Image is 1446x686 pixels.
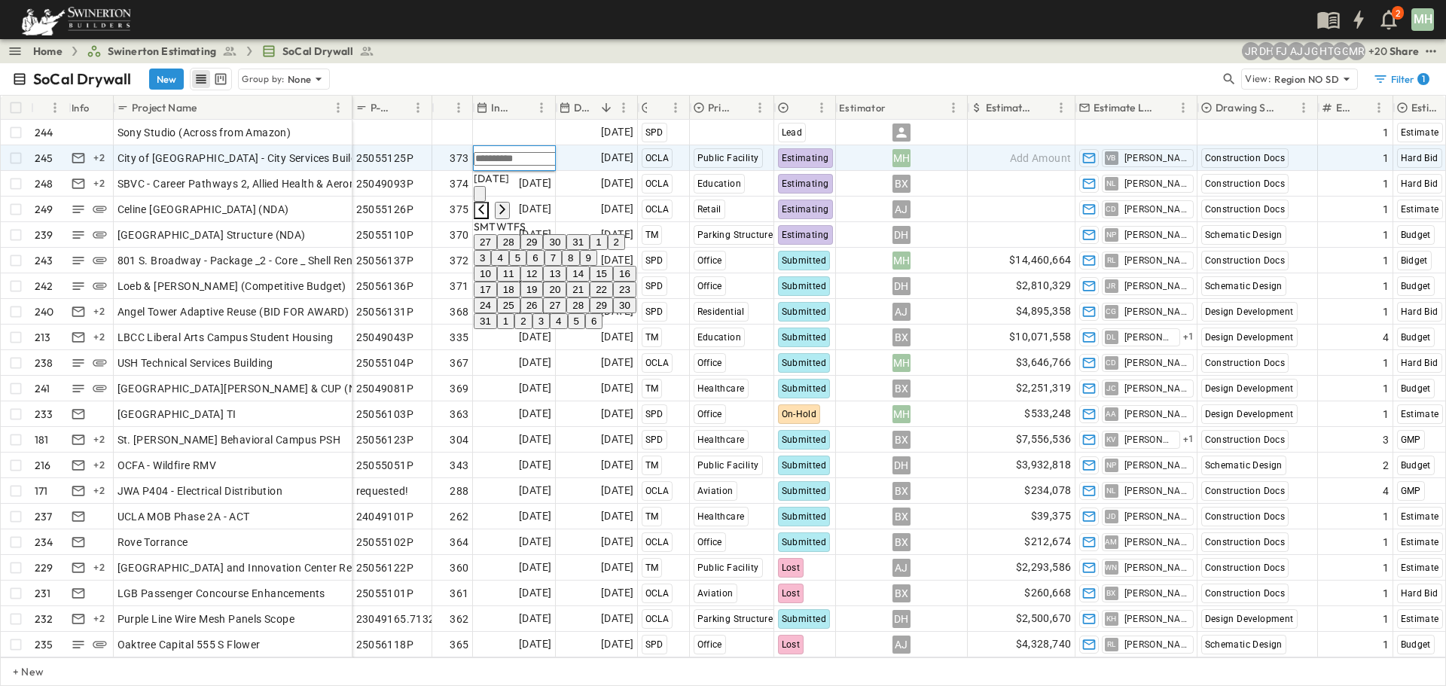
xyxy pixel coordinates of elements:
[520,297,544,313] button: 26
[613,282,636,297] button: 23
[782,409,817,419] span: On-Hold
[601,380,633,397] span: [DATE]
[474,297,497,313] button: 24
[1205,306,1294,317] span: Design Development
[474,186,486,202] button: calendar view is open, switch to year view
[1106,311,1117,312] span: CG
[986,100,1033,115] p: Estimate Amount
[1106,388,1117,389] span: JC
[90,175,108,193] div: + 2
[117,227,306,242] span: [GEOGRAPHIC_DATA] Structure (NDA)
[608,234,625,250] button: 2
[813,99,831,117] button: Menu
[645,306,664,317] span: SPD
[697,409,722,419] span: Office
[1411,100,1441,115] p: Estimate Type
[1383,304,1389,319] span: 1
[1274,72,1339,87] p: Region NO SD
[590,282,613,297] button: 22
[1336,100,1350,115] p: Estimate Round
[480,220,489,233] span: Monday
[489,220,496,233] span: Tuesday
[356,227,414,242] span: 25055110P
[90,303,108,321] div: + 2
[117,279,346,294] span: Loeb & [PERSON_NAME] (Competitive Budget)
[496,220,507,233] span: Wednesday
[1124,255,1187,267] span: [PERSON_NAME]
[31,96,69,120] div: #
[509,250,526,266] button: 5
[1422,42,1440,60] button: test
[734,99,751,116] button: Sort
[520,220,526,233] span: Saturday
[356,355,414,370] span: 25055104P
[1422,73,1425,85] h6: 1
[450,253,468,268] span: 372
[72,87,90,129] div: Info
[1124,203,1187,215] span: [PERSON_NAME]
[1016,303,1072,320] span: $4,895,358
[782,127,803,138] span: Lead
[1401,332,1431,343] span: Budget
[645,358,670,368] span: OCLA
[1347,42,1365,60] div: Meghana Raj (meghana.raj@swinerton.com)
[1383,227,1389,242] span: 1
[645,409,664,419] span: SPD
[645,127,664,138] span: SPD
[1205,383,1294,394] span: Design Development
[35,227,53,242] p: 239
[568,313,585,329] button: 5
[645,383,659,394] span: TM
[495,202,510,219] button: Next month
[1107,260,1116,261] span: RL
[1302,42,1320,60] div: Jorge Garcia (jorgarcia@swinerton.com)
[117,304,349,319] span: Angel Tower Adaptive Reuse (BID FOR AWARD)
[1205,230,1283,240] span: Schematic Design
[409,99,427,117] button: Menu
[356,407,414,422] span: 25056103P
[892,226,911,244] div: DH
[1367,69,1434,90] button: Filter1
[35,381,50,396] p: 241
[697,383,745,394] span: Healthcare
[33,44,63,59] a: Home
[796,99,813,116] button: Sort
[1401,230,1431,240] span: Budget
[697,204,721,215] span: Retail
[782,281,827,291] span: Submitted
[1009,328,1071,346] span: $10,071,558
[132,100,197,115] p: Project Name
[1257,42,1275,60] div: Daryll Hayward (daryll.hayward@swinerton.com)
[944,99,962,117] button: Menu
[211,70,230,88] button: kanban view
[1205,178,1286,189] span: Construction Docs
[613,297,636,313] button: 30
[520,234,544,250] button: 29
[108,44,216,59] span: Swinerton Estimating
[650,99,667,116] button: Sort
[519,380,551,397] span: [DATE]
[1016,277,1072,294] span: $2,810,329
[1390,44,1419,59] div: Share
[562,250,579,266] button: 8
[590,266,613,282] button: 15
[613,266,636,282] button: 16
[1216,100,1275,115] p: Drawing Status
[697,306,745,317] span: Residential
[1124,152,1187,164] span: [PERSON_NAME]
[1052,99,1070,117] button: Menu
[697,358,722,368] span: Office
[782,306,827,317] span: Submitted
[356,176,414,191] span: 25049093P
[580,250,597,266] button: 9
[282,44,353,59] span: SoCal Drywall
[450,304,468,319] span: 368
[1124,178,1187,190] span: [PERSON_NAME]
[1124,408,1187,420] span: [PERSON_NAME]
[1373,72,1429,87] div: Filter
[550,313,567,329] button: 4
[1401,178,1438,189] span: Hard Bid
[543,266,566,282] button: 13
[1205,255,1286,266] span: Construction Docs
[892,252,911,270] div: MH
